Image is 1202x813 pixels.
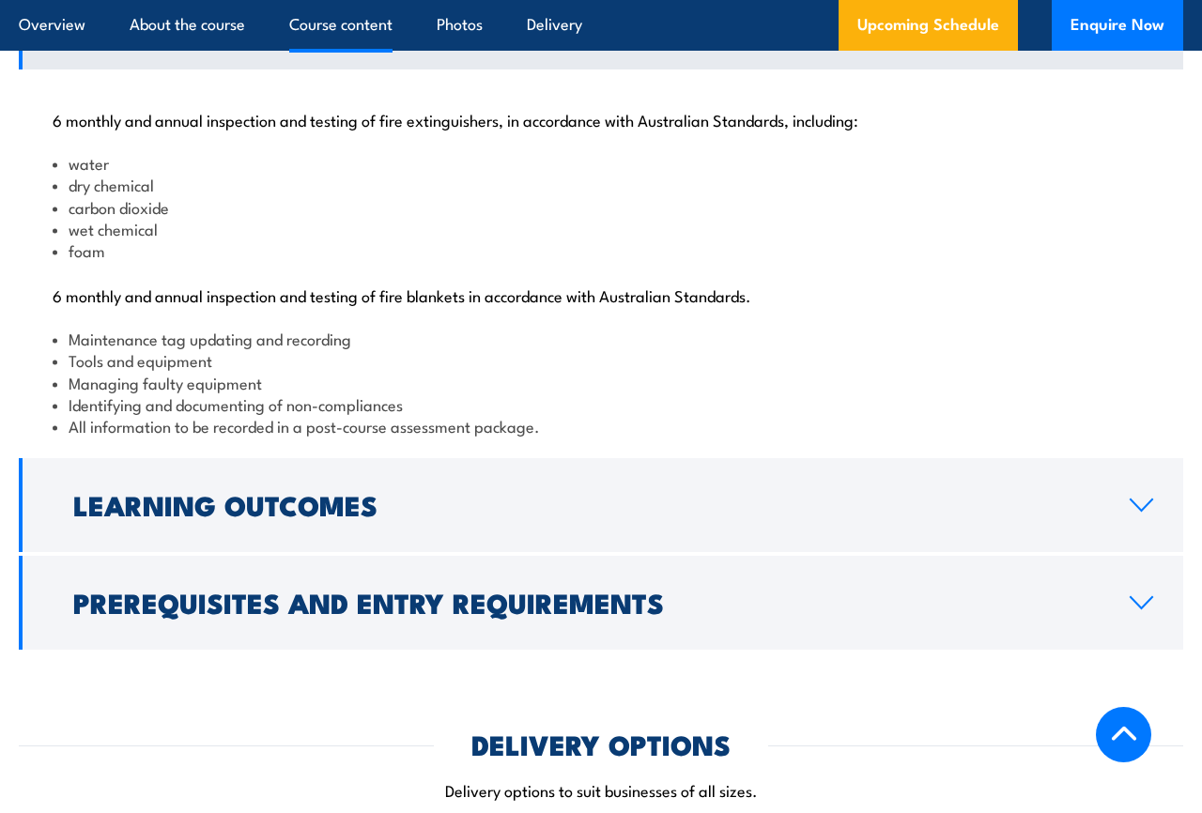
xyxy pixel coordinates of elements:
[19,556,1183,650] a: Prerequisites and Entry Requirements
[19,458,1183,552] a: Learning Outcomes
[53,110,1149,129] p: 6 monthly and annual inspection and testing of fire extinguishers, in accordance with Australian ...
[53,174,1149,195] li: dry chemical
[53,328,1149,349] li: Maintenance tag updating and recording
[53,372,1149,393] li: Managing faulty equipment
[53,415,1149,437] li: All information to be recorded in a post-course assessment package.
[53,285,1149,304] p: 6 monthly and annual inspection and testing of fire blankets in accordance with Australian Standa...
[53,349,1149,371] li: Tools and equipment
[53,218,1149,239] li: wet chemical
[53,196,1149,218] li: carbon dioxide
[73,492,1100,516] h2: Learning Outcomes
[53,393,1149,415] li: Identifying and documenting of non-compliances
[19,779,1183,801] p: Delivery options to suit businesses of all sizes.
[53,152,1149,174] li: water
[73,590,1100,614] h2: Prerequisites and Entry Requirements
[53,239,1149,261] li: foam
[471,731,731,756] h2: DELIVERY OPTIONS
